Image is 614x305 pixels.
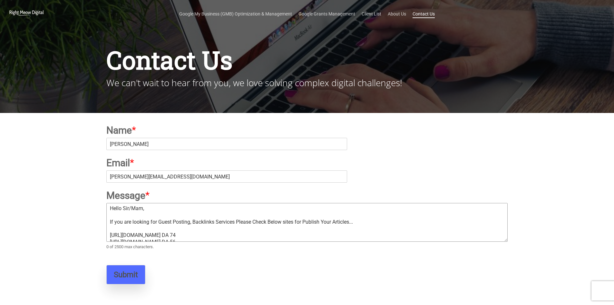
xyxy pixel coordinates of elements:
a: Contact Us [413,11,435,17]
label: Message [106,189,508,202]
h1: Contact Us [106,44,508,76]
label: Email [106,157,508,169]
label: Name [106,124,508,137]
span: We can't wait to hear from you, we love solving complex digital challenges! [106,76,402,89]
a: Google My Business (GMB) Optimization & Management [179,11,292,17]
div: 0 of 2500 max characters. [106,244,508,250]
a: Client List [362,11,381,17]
button: Submit [106,265,145,284]
a: Google Grants Management [298,11,355,17]
a: About Us [388,11,406,17]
